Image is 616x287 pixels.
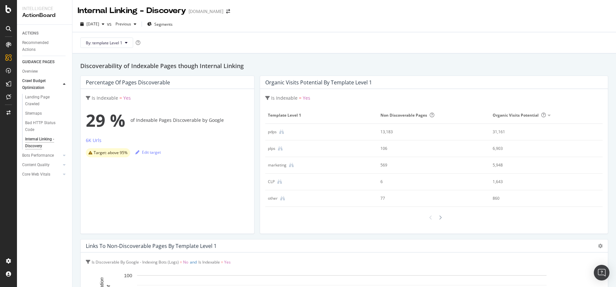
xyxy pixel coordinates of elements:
div: Internal Linking - Discovery [78,5,186,16]
div: Content Quality [22,162,50,168]
div: Intelligence [22,5,67,12]
div: GUIDANCE PAGES [22,59,54,65]
button: Edit target [135,147,161,157]
div: other [268,195,278,201]
div: ActionBoard [22,12,67,19]
div: Core Web Vitals [22,171,50,178]
div: Links to Non-Discoverable Pages by template Level 1 [86,243,217,249]
div: 1,643 [493,179,589,185]
span: Is Indexable [92,95,118,101]
span: and [190,259,197,265]
span: Is Indexable [198,259,220,265]
span: Yes [224,259,231,265]
div: plps [268,146,275,151]
span: No [183,259,188,265]
div: ACTIONS [22,30,38,37]
span: 29 % [86,107,125,133]
div: 31,161 [493,129,589,135]
div: Bad HTTP Status Code [25,120,62,133]
a: Bots Performance [22,152,61,159]
span: 2025 Sep. 8th [86,21,99,27]
a: GUIDANCE PAGES [22,59,68,65]
span: Is Discoverable By Google - Indexing Bots (Logs) [92,259,179,265]
span: Previous [113,21,131,27]
a: Core Web Vitals [22,171,61,178]
div: 6,903 [493,146,589,151]
span: Yes [123,95,131,101]
span: = [180,259,182,265]
div: Internal Linking - Discovery [25,136,62,150]
div: 6K Urls [86,137,101,144]
a: Bad HTTP Status Code [25,120,68,133]
div: Sitemaps [25,110,42,117]
span: Yes [303,95,310,101]
span: Organic Visits Potential [493,112,546,118]
div: Open Intercom Messenger [594,265,609,280]
div: warning label [86,148,130,157]
div: Edit target [135,150,161,155]
text: 100 [124,273,132,278]
button: 6K Urls [86,136,101,147]
span: template Level 1 [268,112,374,118]
div: Landing Page Crawled [25,94,62,108]
div: Percentage of Pages Discoverable [86,79,170,86]
div: marketing [268,162,286,168]
div: Organic Visits Potential by template Level 1 [265,79,372,86]
div: [DOMAIN_NAME] [189,8,223,15]
div: 569 [380,162,477,168]
span: = [299,95,301,101]
div: of Indexable Pages Discoverable by Google [86,107,249,133]
span: Target: above 95% [94,151,128,155]
div: Crawl Budget Optimization [22,78,56,91]
span: Is Indexable [271,95,298,101]
div: 5,948 [493,162,589,168]
div: 13,183 [380,129,477,135]
span: By: template Level 1 [86,40,122,46]
span: Non Discoverable Pages [380,112,434,118]
a: Landing Page Crawled [25,94,68,108]
button: Previous [113,19,139,29]
div: Overview [22,68,38,75]
span: = [119,95,122,101]
button: [DATE] [78,19,107,29]
div: 77 [380,195,477,201]
div: Bots Performance [22,152,54,159]
button: Segments [145,19,175,29]
button: By: template Level 1 [80,37,133,48]
a: Sitemaps [25,110,68,117]
a: Overview [22,68,68,75]
a: Content Quality [22,162,61,168]
a: Crawl Budget Optimization [22,78,61,91]
div: 860 [493,195,589,201]
div: pdps [268,129,277,135]
span: vs [107,21,113,27]
a: Recommended Actions [22,39,68,53]
h2: Discoverability of Indexable Pages though Internal Linking [80,61,608,70]
div: 6 [380,179,477,185]
a: Internal Linking - Discovery [25,136,68,150]
span: Segments [154,22,173,27]
div: Recommended Actions [22,39,61,53]
div: arrow-right-arrow-left [226,9,230,14]
div: CLP [268,179,275,185]
a: ACTIONS [22,30,68,37]
div: 106 [380,146,477,151]
span: = [221,259,223,265]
